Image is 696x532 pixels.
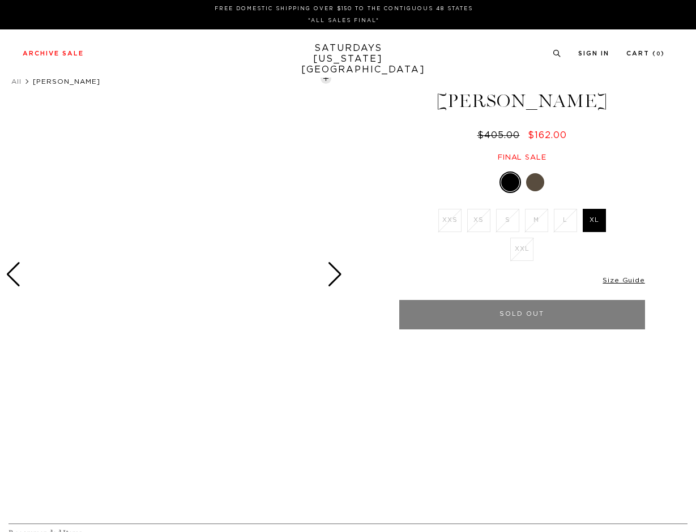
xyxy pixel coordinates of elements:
[301,43,395,75] a: SATURDAYS[US_STATE][GEOGRAPHIC_DATA]
[626,50,665,57] a: Cart (0)
[27,16,660,25] p: *ALL SALES FINAL*
[11,78,22,85] a: All
[603,277,644,284] a: Size Guide
[583,209,606,232] label: XL
[23,50,84,57] a: Archive Sale
[398,92,647,110] h1: [PERSON_NAME]
[578,50,609,57] a: Sign In
[656,52,661,57] small: 0
[27,5,660,13] p: FREE DOMESTIC SHIPPING OVER $150 TO THE CONTIGUOUS 48 STATES
[33,78,100,85] span: [PERSON_NAME]
[528,131,567,140] span: $162.00
[477,131,524,140] del: $405.00
[398,153,647,162] div: Final sale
